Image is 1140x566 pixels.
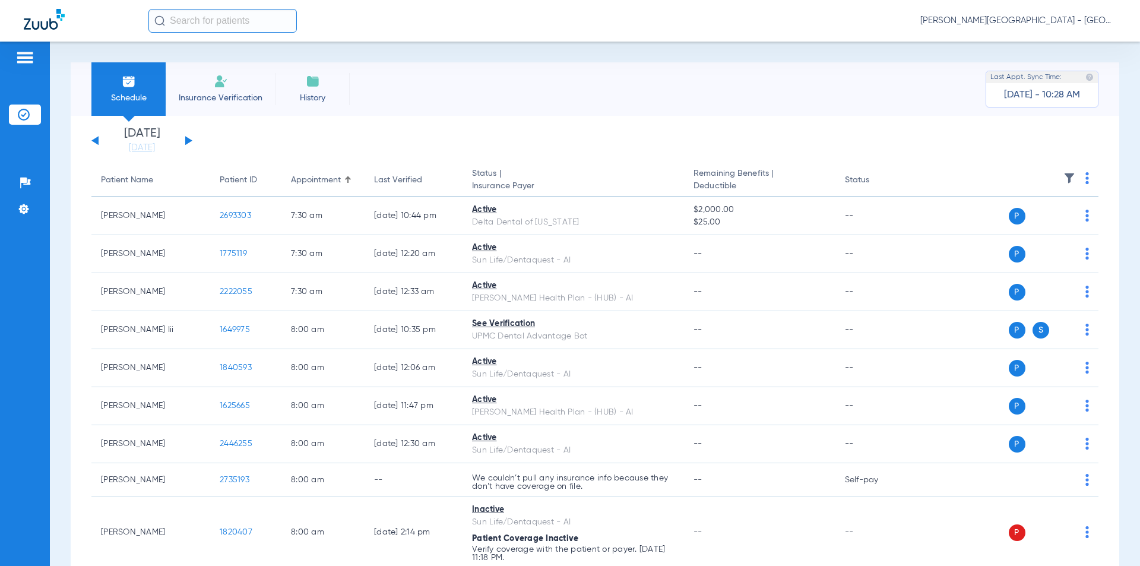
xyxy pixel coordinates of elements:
img: Schedule [122,74,136,88]
span: 1649975 [220,325,250,334]
span: Insurance Payer [472,180,674,192]
th: Status | [463,164,684,197]
img: Manual Insurance Verification [214,74,228,88]
div: Last Verified [374,174,422,186]
div: Patient ID [220,174,272,186]
td: 8:00 AM [281,463,365,497]
span: 1820407 [220,528,252,536]
span: [PERSON_NAME][GEOGRAPHIC_DATA] - [GEOGRAPHIC_DATA] [920,15,1116,27]
span: P [1009,436,1025,453]
img: History [306,74,320,88]
div: Active [472,356,674,368]
img: hamburger-icon [15,50,34,65]
span: P [1009,322,1025,339]
span: -- [693,528,702,536]
td: -- [365,463,463,497]
img: last sync help info [1085,73,1094,81]
span: -- [693,363,702,372]
span: P [1009,246,1025,263]
span: Schedule [100,92,157,104]
div: Sun Life/Dentaquest - AI [472,254,674,267]
td: 8:00 AM [281,425,365,463]
img: Search Icon [154,15,165,26]
td: 7:30 AM [281,197,365,235]
td: 8:00 AM [281,311,365,349]
li: [DATE] [106,128,178,154]
img: group-dot-blue.svg [1085,324,1089,336]
div: Sun Life/Dentaquest - AI [472,368,674,381]
td: [PERSON_NAME] [91,349,210,387]
td: [PERSON_NAME] [91,463,210,497]
td: [PERSON_NAME] [91,387,210,425]
td: [DATE] 10:44 PM [365,197,463,235]
span: -- [693,439,702,448]
span: 2446255 [220,439,252,448]
td: Self-pay [835,463,916,497]
td: [DATE] 12:06 AM [365,349,463,387]
a: [DATE] [106,142,178,154]
p: Verify coverage with the patient or payer. [DATE] 11:18 PM. [472,545,674,562]
span: $2,000.00 [693,204,825,216]
td: 8:00 AM [281,349,365,387]
div: Active [472,394,674,406]
div: Active [472,242,674,254]
td: -- [835,197,916,235]
span: -- [693,325,702,334]
span: [DATE] - 10:28 AM [1004,89,1080,101]
span: 2693303 [220,211,251,220]
td: [PERSON_NAME] [91,273,210,311]
th: Remaining Benefits | [684,164,835,197]
span: -- [693,249,702,258]
td: [PERSON_NAME] [91,235,210,273]
div: [PERSON_NAME] Health Plan - (HUB) - AI [472,292,674,305]
span: P [1009,360,1025,377]
span: Patient Coverage Inactive [472,535,578,543]
td: -- [835,311,916,349]
div: Active [472,280,674,292]
input: Search for patients [148,9,297,33]
div: Last Verified [374,174,453,186]
div: Sun Life/Dentaquest - AI [472,444,674,457]
span: $25.00 [693,216,825,229]
div: UPMC Dental Advantage Bot [472,330,674,343]
img: group-dot-blue.svg [1085,362,1089,374]
div: Patient Name [101,174,153,186]
img: group-dot-blue.svg [1085,438,1089,450]
img: group-dot-blue.svg [1085,248,1089,260]
td: [DATE] 12:33 AM [365,273,463,311]
td: 7:30 AM [281,273,365,311]
span: S [1033,322,1049,339]
span: Deductible [693,180,825,192]
span: 1840593 [220,363,252,372]
td: 7:30 AM [281,235,365,273]
td: [PERSON_NAME] Iii [91,311,210,349]
div: Sun Life/Dentaquest - AI [472,516,674,529]
img: group-dot-blue.svg [1085,172,1089,184]
td: [DATE] 10:35 PM [365,311,463,349]
span: 1775119 [220,249,247,258]
span: History [284,92,341,104]
span: Last Appt. Sync Time: [990,71,1062,83]
img: filter.svg [1063,172,1075,184]
div: Patient Name [101,174,201,186]
div: See Verification [472,318,674,330]
td: 8:00 AM [281,387,365,425]
span: -- [693,476,702,484]
iframe: Chat Widget [1081,509,1140,566]
img: group-dot-blue.svg [1085,210,1089,222]
span: P [1009,208,1025,224]
div: Active [472,204,674,216]
th: Status [835,164,916,197]
div: Delta Dental of [US_STATE] [472,216,674,229]
span: 2222055 [220,287,252,296]
span: -- [693,287,702,296]
td: -- [835,235,916,273]
img: group-dot-blue.svg [1085,400,1089,412]
span: 2735193 [220,476,249,484]
td: [DATE] 11:47 PM [365,387,463,425]
td: [DATE] 12:30 AM [365,425,463,463]
td: -- [835,425,916,463]
td: [PERSON_NAME] [91,197,210,235]
div: Active [472,432,674,444]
